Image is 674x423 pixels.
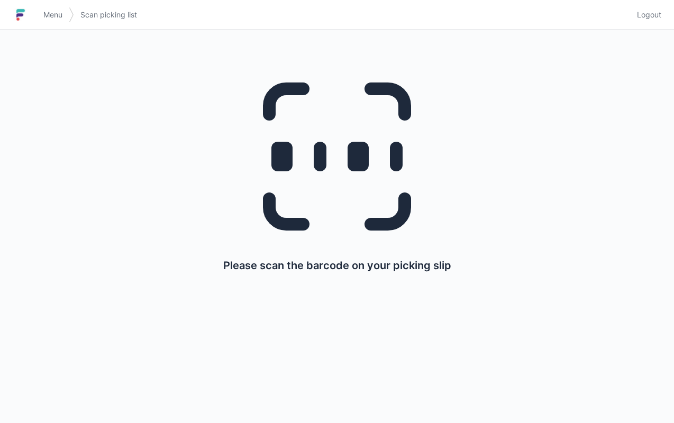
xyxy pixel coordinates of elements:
p: Please scan the barcode on your picking slip [223,258,451,273]
a: Scan picking list [74,5,143,24]
span: Menu [43,10,62,20]
span: Scan picking list [80,10,137,20]
img: logo-small.jpg [13,6,29,23]
a: Menu [37,5,69,24]
img: svg> [69,2,74,27]
span: Logout [637,10,661,20]
a: Logout [631,5,661,24]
